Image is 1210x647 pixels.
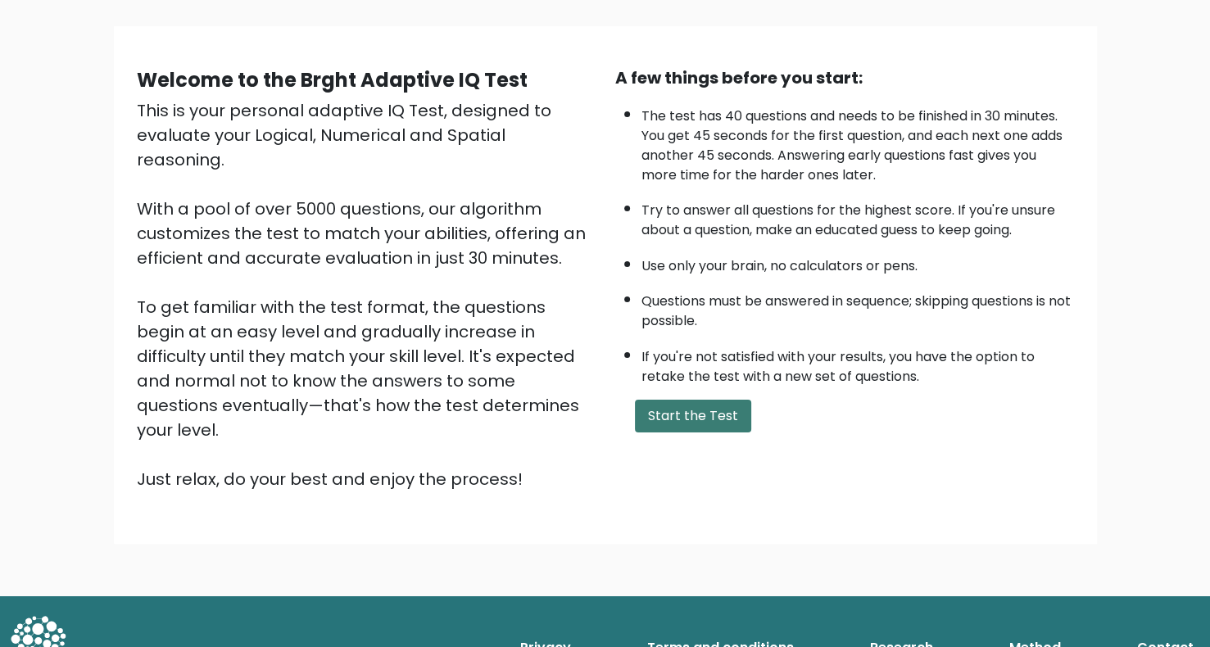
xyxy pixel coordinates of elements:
[641,192,1074,240] li: Try to answer all questions for the highest score. If you're unsure about a question, make an edu...
[641,248,1074,276] li: Use only your brain, no calculators or pens.
[641,283,1074,331] li: Questions must be answered in sequence; skipping questions is not possible.
[641,339,1074,387] li: If you're not satisfied with your results, you have the option to retake the test with a new set ...
[615,66,1074,90] div: A few things before you start:
[641,98,1074,185] li: The test has 40 questions and needs to be finished in 30 minutes. You get 45 seconds for the firs...
[137,66,528,93] b: Welcome to the Brght Adaptive IQ Test
[635,400,751,432] button: Start the Test
[137,98,596,491] div: This is your personal adaptive IQ Test, designed to evaluate your Logical, Numerical and Spatial ...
